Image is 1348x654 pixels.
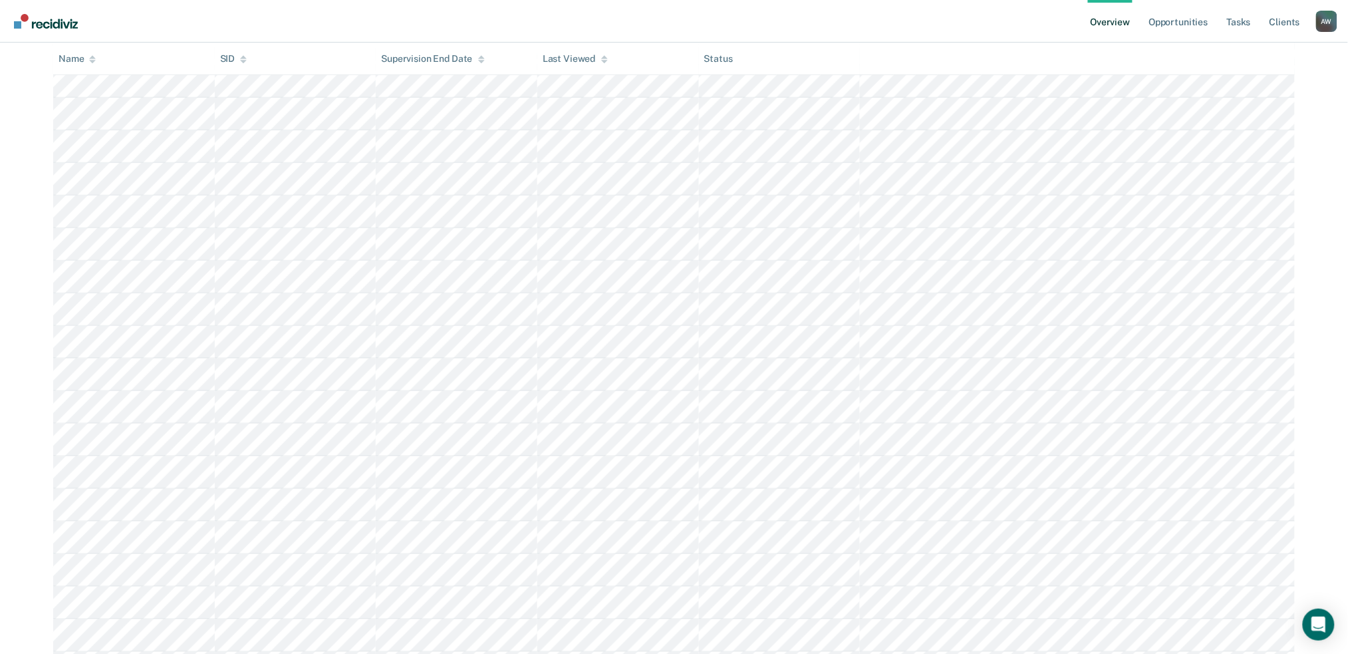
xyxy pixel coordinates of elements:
div: Name [59,53,96,65]
div: A W [1316,11,1337,32]
div: Last Viewed [543,53,607,65]
button: Profile dropdown button [1316,11,1337,32]
div: Supervision End Date [381,53,484,65]
div: SID [220,53,247,65]
img: Recidiviz [14,14,78,29]
div: Status [704,53,733,65]
div: Open Intercom Messenger [1303,609,1335,641]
